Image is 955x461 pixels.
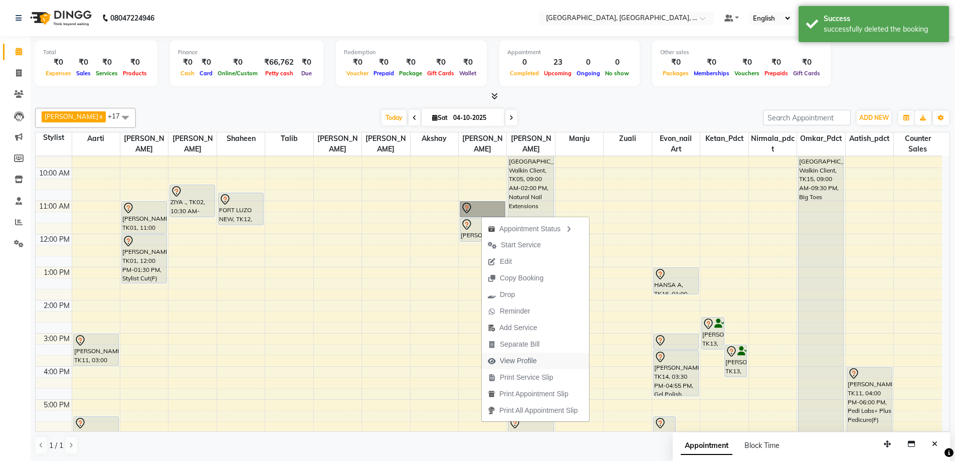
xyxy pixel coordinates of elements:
img: add-service.png [488,324,495,332]
div: [PERSON_NAME], TK14, 03:30 PM-04:55 PM, Gel Polish Application [654,351,698,396]
span: [PERSON_NAME] [507,132,554,156]
span: [PERSON_NAME] [120,132,168,156]
div: 4:00 PM [42,367,72,377]
span: Memberships [691,70,732,77]
button: Close [927,436,942,452]
span: Package [397,70,425,77]
span: Print Service Slip [500,372,553,383]
span: Talib [265,132,313,145]
span: Card [197,70,215,77]
div: [PERSON_NAME], TK13, 02:30 PM-03:30 PM, Pedi Labs Pedicure(M) [702,318,724,349]
span: Appointment [681,437,732,455]
span: Omkar_Pdct [797,132,845,145]
span: Gift Cards [791,70,823,77]
span: Cash [178,70,197,77]
span: Packages [660,70,691,77]
span: Edit [500,256,512,267]
span: No show [603,70,632,77]
div: ₹0 [93,57,120,68]
span: Drop [500,289,515,300]
span: [PERSON_NAME] [459,132,506,156]
a: x [98,112,103,120]
div: [PERSON_NAME], TK08, 05:30 PM-06:20 PM, Nail Paint(Each) [654,417,676,443]
div: HANSA A, TK16, 01:00 PM-01:50 PM, Nail Filing [654,268,698,294]
span: Akshay [411,132,458,145]
span: Gift Cards [425,70,457,77]
div: ₹0 [397,57,425,68]
span: Print All Appointment Slip [499,405,578,416]
div: ₹0 [457,57,479,68]
div: successfully deleted the booking [824,24,941,35]
div: Stylist [36,132,72,143]
span: Start Service [501,240,541,250]
div: ₹0 [660,57,691,68]
span: [PERSON_NAME] [362,132,410,156]
div: Other sales [660,48,823,57]
div: ₹0 [298,57,315,68]
span: Evon_nail art [652,132,700,156]
span: Ongoing [574,70,603,77]
div: ₹0 [762,57,791,68]
div: 12:00 PM [38,234,72,245]
span: Separate Bill [500,339,539,350]
span: View Profile [500,356,537,366]
span: Nirmala_pdct [749,132,797,156]
div: Success [824,14,941,24]
span: Prepaids [762,70,791,77]
span: Products [120,70,149,77]
span: Services [93,70,120,77]
div: ₹0 [215,57,260,68]
span: Online/Custom [215,70,260,77]
div: ₹0 [371,57,397,68]
div: ₹0 [120,57,149,68]
span: Block Time [744,441,780,450]
div: Finance [178,48,315,57]
span: Add Service [499,323,537,333]
div: [PERSON_NAME], TK11, 04:00 PM-06:00 PM, Pedi Labs+ Plus Pedicure(F) [847,367,892,432]
div: ₹0 [197,57,215,68]
div: 11:00 AM [37,201,72,212]
div: Redemption [344,48,479,57]
div: [PERSON_NAME], TK01, 12:00 PM-01:30 PM, Stylist Cut(F) [122,235,166,283]
span: Upcoming [541,70,574,77]
span: Print Appointment Slip [499,389,568,399]
button: ADD NEW [857,111,891,125]
img: printall.png [488,407,495,414]
img: apt_status.png [488,225,495,233]
div: ₹0 [43,57,74,68]
span: Due [299,70,314,77]
div: [PERSON_NAME], TK03, 11:30 AM-12:15 PM, Tailor's Premium Shave [460,218,505,241]
span: Today [381,110,407,125]
div: 23 [541,57,574,68]
span: Expenses [43,70,74,77]
div: Appointment [507,48,632,57]
div: [PERSON_NAME], TK01, 11:00 AM-12:00 PM, Cr.Stylist Cut(F) [122,202,166,233]
div: 0 [574,57,603,68]
div: [PERSON_NAME], TK13, 03:20 PM-04:20 PM, Pedi Labs Pedicure(F) [725,345,747,377]
b: 08047224946 [110,4,154,32]
span: Aarti [72,132,120,145]
span: [PERSON_NAME] [168,132,216,156]
span: Reminder [500,306,530,317]
span: Completed [507,70,541,77]
div: 3:00 PM [42,334,72,344]
div: 10:00 AM [37,168,72,179]
span: Sat [430,114,450,121]
span: Zuali [604,132,651,145]
span: Vouchers [732,70,762,77]
div: 1:00 PM [42,267,72,278]
div: ₹0 [691,57,732,68]
span: Wallet [457,70,479,77]
div: Appointment Status [482,220,589,237]
div: ₹0 [178,57,197,68]
div: ZIYA ., TK02, 10:30 AM-11:30 AM, Roots Touchup Inoa(F) [170,185,215,217]
span: Ketan_Pdct [700,132,748,145]
div: ₹0 [344,57,371,68]
div: ₹0 [791,57,823,68]
span: Aatish_pdct [846,132,893,145]
div: [PERSON_NAME], TK11, 03:00 PM-04:00 PM, Cr.Stylist Cut(F) [74,334,118,366]
span: Shaheen [217,132,265,145]
span: [PERSON_NAME] [45,112,98,120]
input: Search Appointment [763,110,851,125]
img: logo [26,4,94,32]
